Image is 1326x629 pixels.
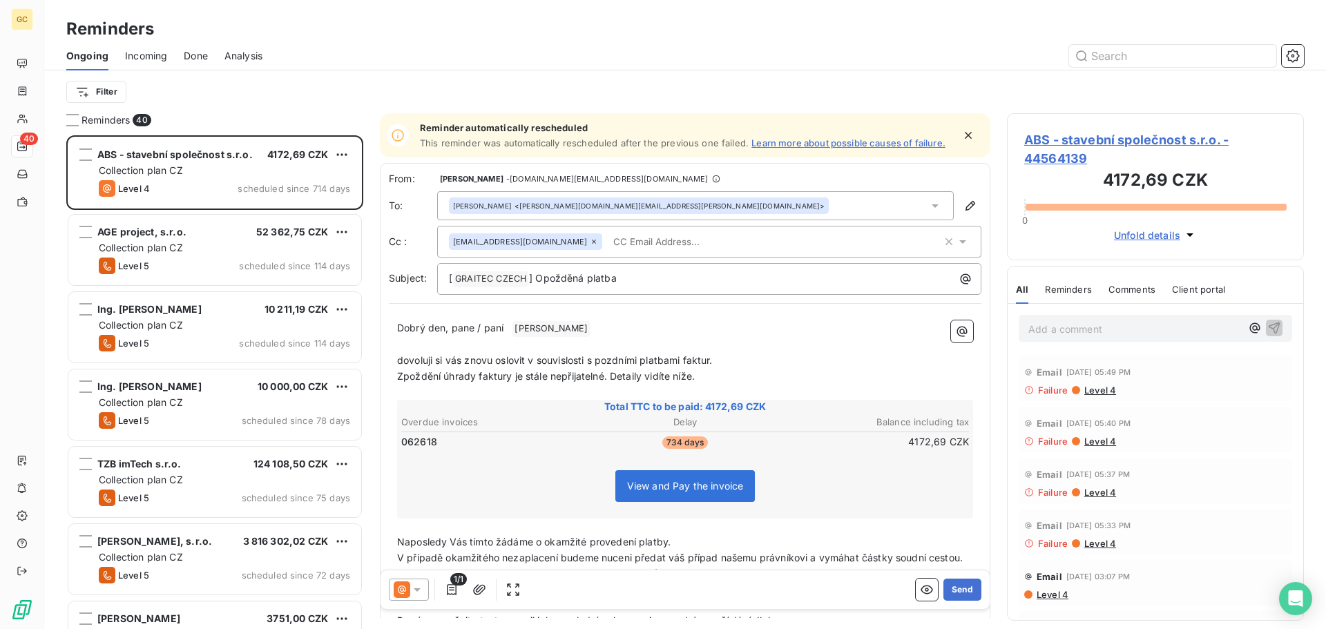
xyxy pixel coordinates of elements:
[125,49,167,63] span: Incoming
[397,568,948,595] span: Pro informaci uvádíme, že požadovaná částka faktur může být navýšena o sankční doložky, úroky a p...
[512,321,590,337] span: [PERSON_NAME]
[1037,520,1062,531] span: Email
[224,49,262,63] span: Analysis
[99,551,183,563] span: Collection plan CZ
[590,415,779,429] th: Delay
[943,579,981,601] button: Send
[118,570,149,581] span: Level 5
[118,492,149,503] span: Level 5
[453,201,825,211] div: <[PERSON_NAME][DOMAIN_NAME][EMAIL_ADDRESS][PERSON_NAME][DOMAIN_NAME]>
[401,435,437,449] span: 062618
[97,303,202,315] span: Ing. [PERSON_NAME]
[1083,487,1116,498] span: Level 4
[397,354,713,366] span: dovoluji si vás znovu oslovit v souvislosti s pozdními platbami faktur.
[1037,571,1062,582] span: Email
[453,238,587,246] span: [EMAIL_ADDRESS][DOMAIN_NAME]
[662,436,708,449] span: 734 days
[389,172,437,186] span: From:
[1024,130,1287,168] span: ABS - stavební společnost s.r.o. - 44564139
[99,474,183,485] span: Collection plan CZ
[243,535,328,547] span: 3 816 302,02 CZK
[66,135,363,629] div: grid
[1066,521,1131,530] span: [DATE] 05:33 PM
[1083,538,1116,549] span: Level 4
[253,458,328,470] span: 124 108,50 CZK
[389,235,437,249] label: Cc :
[97,380,202,392] span: Ing. [PERSON_NAME]
[239,338,350,349] span: scheduled since 114 days
[608,231,767,252] input: CC Email Address...
[450,573,467,586] span: 1/1
[1066,470,1130,478] span: [DATE] 05:37 PM
[258,380,328,392] span: 10 000,00 CZK
[256,226,328,238] span: 52 362,75 CZK
[1114,228,1180,242] span: Unfold details
[781,434,970,449] td: 4172,69 CZK
[1110,227,1201,243] button: Unfold details
[399,400,971,414] span: Total TTC to be paid: 4172,69 CZK
[389,199,437,213] label: To:
[449,272,452,284] span: [
[397,615,779,626] span: Prosím považujte tento e-mail jako poslední pokus o mimosoudní vypořádání dluhu
[239,260,350,271] span: scheduled since 114 days
[529,272,617,284] span: ] Opožděná platba
[781,415,970,429] th: Balance including tax
[1172,284,1225,295] span: Client portal
[1038,538,1068,549] span: Failure
[242,570,350,581] span: scheduled since 72 days
[118,415,149,426] span: Level 5
[81,113,130,127] span: Reminders
[453,201,512,211] span: [PERSON_NAME]
[1083,385,1116,396] span: Level 4
[397,322,503,333] span: Dobrý den, pane / paní
[1083,436,1116,447] span: Level 4
[1037,469,1062,480] span: Email
[267,612,328,624] span: 3751,00 CZK
[397,370,695,382] span: Zpoždění úhrady faktury je stále nepřijatelné. Detaily vidíte níže.
[97,535,212,547] span: [PERSON_NAME], s.r.o.
[397,536,671,548] span: Naposledy Vás tímto žádáme o okamžité provedení platby.
[1279,582,1312,615] div: Open Intercom Messenger
[440,175,503,183] span: [PERSON_NAME]
[1038,487,1068,498] span: Failure
[133,114,151,126] span: 40
[401,415,589,429] th: Overdue invoices
[242,492,350,503] span: scheduled since 75 days
[97,612,180,624] span: [PERSON_NAME]
[11,599,33,621] img: Logo LeanPay
[1038,385,1068,396] span: Failure
[66,17,154,41] h3: Reminders
[99,396,183,408] span: Collection plan CZ
[118,183,150,194] span: Level 4
[118,260,149,271] span: Level 5
[627,480,744,492] span: View and Pay the invoice
[506,175,708,183] span: - [DOMAIN_NAME][EMAIL_ADDRESS][DOMAIN_NAME]
[453,271,528,287] span: GRAITEC CZECH
[66,81,126,103] button: Filter
[1037,367,1062,378] span: Email
[1022,215,1028,226] span: 0
[1066,368,1131,376] span: [DATE] 05:49 PM
[420,122,945,133] span: Reminder automatically rescheduled
[397,552,963,563] span: V případě okamžitého nezaplacení budeme nuceni předat váš případ našemu právníkovi a vymáhat část...
[1069,45,1276,67] input: Search
[97,458,182,470] span: TZB imTech s.r.o.
[1037,418,1062,429] span: Email
[1016,284,1028,295] span: All
[242,415,350,426] span: scheduled since 78 days
[265,303,328,315] span: 10 211,19 CZK
[238,183,350,194] span: scheduled since 714 days
[1108,284,1155,295] span: Comments
[11,8,33,30] div: GC
[1066,419,1131,427] span: [DATE] 05:40 PM
[118,338,149,349] span: Level 5
[420,137,749,148] span: This reminder was automatically rescheduled after the previous one failed.
[99,164,183,176] span: Collection plan CZ
[66,49,108,63] span: Ongoing
[1024,168,1287,195] h3: 4172,69 CZK
[1038,436,1068,447] span: Failure
[97,226,186,238] span: AGE project, s.r.o.
[267,148,328,160] span: 4172,69 CZK
[20,133,38,145] span: 40
[1045,284,1091,295] span: Reminders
